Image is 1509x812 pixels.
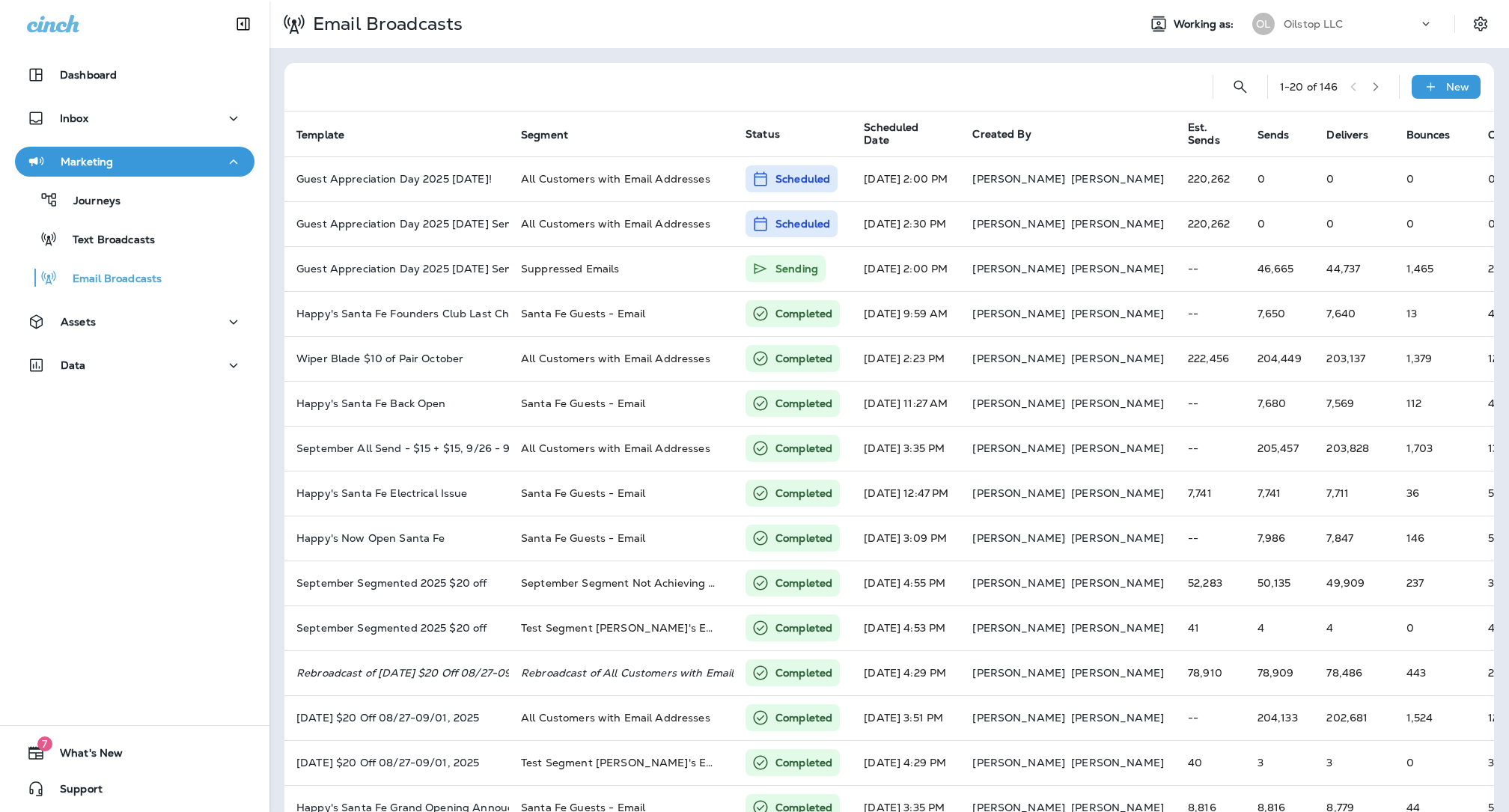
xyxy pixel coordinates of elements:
[521,756,785,769] span: Test Segment Jay's Email Addresses
[1446,81,1469,93] p: New
[61,316,96,328] p: Assets
[1314,650,1394,695] td: 78,486
[296,352,497,364] p: Wiper Blade $10 of Pair October
[972,622,1065,634] p: [PERSON_NAME]
[1176,201,1246,246] td: 220,262
[1280,81,1338,93] div: 1 - 20 of 146
[1071,263,1164,275] p: [PERSON_NAME]
[521,262,619,275] span: Suppressed Emails
[1246,650,1315,695] td: 78,909
[521,667,722,679] p: Rebroadcast of All Customers with Email Addresses
[1406,129,1451,141] span: Bounces
[1246,516,1315,561] td: 7,986
[852,561,960,605] td: [DATE] 4:55 PM
[1314,336,1394,381] td: 203,137
[296,397,497,409] p: Happy's Santa Fe Back Open
[521,442,710,455] span: All Customers with Email Addresses
[58,195,121,209] p: Journeys
[1176,516,1246,561] td: --
[45,747,123,765] span: What's New
[1246,291,1315,336] td: 7,650
[1314,740,1394,785] td: 3
[1174,18,1237,31] span: Working as:
[1071,397,1164,409] p: [PERSON_NAME]
[1246,381,1315,426] td: 7,680
[1314,471,1394,516] td: 7,711
[45,783,103,801] span: Support
[775,261,818,276] p: Sending
[1394,650,1476,695] td: 443
[852,156,960,201] td: [DATE] 2:00 PM
[1394,336,1476,381] td: 1,379
[1246,156,1315,201] td: 0
[775,531,832,546] p: Completed
[1071,757,1164,769] p: [PERSON_NAME]
[1176,246,1246,291] td: --
[296,757,497,769] p: Labor Day $20 Off 08/27-09/01, 2025
[15,223,254,254] button: Text Broadcasts
[775,171,830,186] p: Scheduled
[15,147,254,177] button: Marketing
[15,60,254,90] button: Dashboard
[775,441,832,456] p: Completed
[1394,516,1476,561] td: 146
[521,128,588,141] span: Segment
[222,9,264,39] button: Collapse Sidebar
[1246,605,1315,650] td: 4
[775,620,832,635] p: Completed
[1188,121,1240,147] span: Est. Sends
[296,442,497,454] p: September All Send - $15 + $15, 9/26 - 9/30
[1488,172,1496,186] span: 0
[296,487,497,499] p: Happy's Santa Fe Electrical Issue
[1071,622,1164,634] p: [PERSON_NAME]
[775,665,832,680] p: Completed
[15,738,254,768] button: 7What's New
[296,308,497,320] p: Happy's Santa Fe Founders Club Last Chance
[852,426,960,471] td: [DATE] 3:35 PM
[521,576,800,590] span: September Segment Not Achieving Goal 2025 - Email
[1314,516,1394,561] td: 7,847
[521,217,710,231] span: All Customers with Email Addresses
[58,272,162,287] p: Email Broadcasts
[972,577,1065,589] p: [PERSON_NAME]
[521,307,645,320] span: Santa Fe Guests - Email
[58,233,155,248] p: Text Broadcasts
[1467,10,1494,37] button: Settings
[1394,471,1476,516] td: 36
[1257,128,1309,141] span: Sends
[1252,13,1275,35] div: OL
[852,246,960,291] td: [DATE] 2:00 PM
[1314,291,1394,336] td: 7,640
[296,129,344,141] span: Template
[852,381,960,426] td: [DATE] 11:27 AM
[296,532,497,544] p: Happy's Now Open Santa Fe
[972,442,1065,454] p: [PERSON_NAME]
[521,352,710,365] span: All Customers with Email Addresses
[1314,605,1394,650] td: 4
[972,532,1065,544] p: [PERSON_NAME]
[1071,487,1164,499] p: [PERSON_NAME]
[1314,426,1394,471] td: 203,828
[1176,336,1246,381] td: 222,456
[972,757,1065,769] p: [PERSON_NAME]
[1394,381,1476,426] td: 112
[852,336,960,381] td: [DATE] 2:23 PM
[1488,621,1495,635] span: Open rate:100% (Opens/Sends)
[1246,201,1315,246] td: 0
[1394,561,1476,605] td: 237
[972,667,1065,679] p: [PERSON_NAME]
[1488,262,1506,275] span: Open rate:0% (Opens/Sends)
[1176,561,1246,605] td: 52,283
[1176,471,1246,516] td: 7,741
[1246,336,1315,381] td: 204,449
[1071,577,1164,589] p: [PERSON_NAME]
[521,397,645,410] span: Santa Fe Guests - Email
[15,307,254,337] button: Assets
[1071,218,1164,230] p: [PERSON_NAME]
[1394,246,1476,291] td: 1,465
[521,531,645,545] span: Santa Fe Guests - Email
[1176,381,1246,426] td: --
[1176,426,1246,471] td: --
[972,127,1031,141] span: Created By
[1071,532,1164,544] p: [PERSON_NAME]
